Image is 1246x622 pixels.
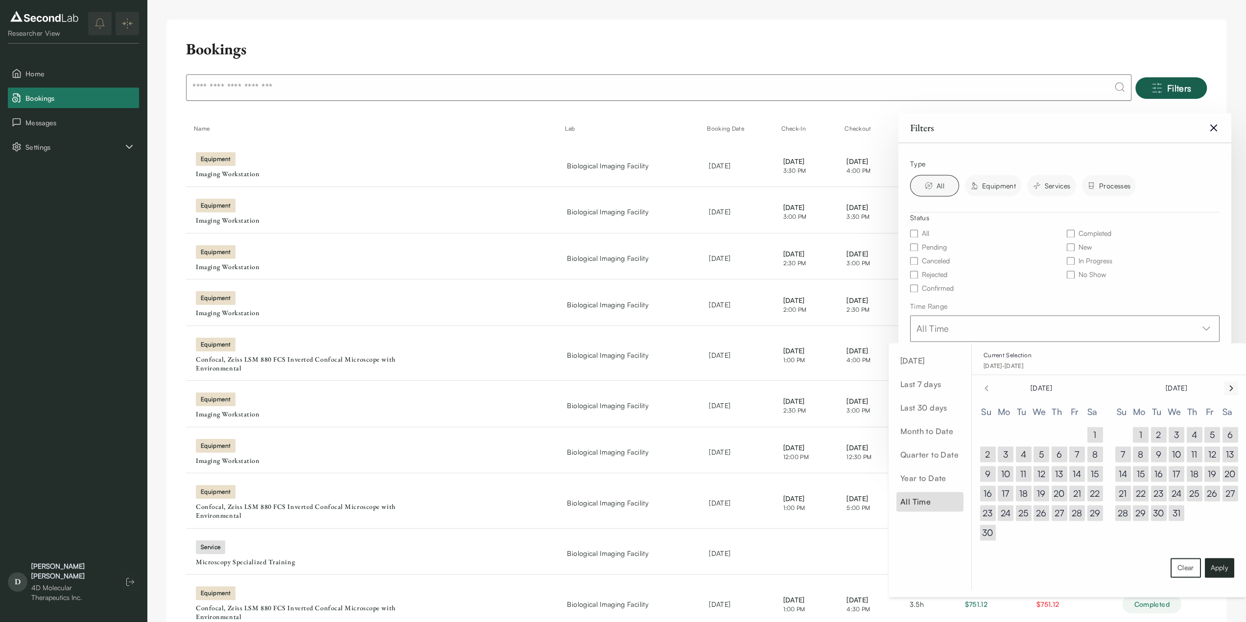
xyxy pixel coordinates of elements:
span: Biological Imaging Facility [567,400,648,411]
button: 19 [1204,466,1220,482]
a: Messages [8,112,139,133]
span: 1:00 PM [783,605,827,614]
div: equipment [196,485,235,499]
button: 15 [1087,466,1103,482]
div: Imaging Workstation [196,410,441,419]
button: 22 [1133,485,1149,501]
span: [DATE] [783,202,827,212]
span: 1:00 PM [783,504,827,512]
button: 8 [1087,446,1103,462]
span: 3:00 PM [846,259,890,268]
span: [DATE] [783,493,827,504]
button: Go to next month [1224,381,1238,395]
span: 3:30 PM [783,166,827,175]
span: [DATE] [846,396,890,406]
button: 30 [1151,505,1166,521]
button: 29 [1087,505,1103,521]
span: [DATE] [783,249,827,259]
span: Settings [25,142,123,152]
label: new [1079,242,1092,252]
span: Biological Imaging Facility [567,207,648,217]
button: 23 [980,505,995,521]
button: 10 [998,466,1013,482]
a: equipmentImaging Workstation [196,440,547,465]
span: Month to Date [896,421,964,441]
div: [DATE] [709,253,763,263]
button: Settings [8,137,139,157]
a: equipmentImaging Workstation [196,246,547,272]
div: Time Range [910,301,1220,311]
div: [DATE] [709,161,763,171]
span: [DATE] [896,351,964,370]
th: Friday [1201,405,1219,419]
span: $751.12 [964,600,987,608]
button: 9 [980,466,995,482]
span: [DATE] [846,249,890,259]
a: Bookings [8,88,139,108]
button: 3 [998,446,1013,462]
button: 5 [1034,446,1049,462]
th: Thursday [1048,405,1066,419]
div: Completed [1122,595,1181,613]
button: 18 [1015,485,1031,501]
span: Services [1044,181,1070,191]
button: 26 [1034,505,1049,521]
button: 4 [1186,427,1202,442]
button: Log out [121,573,139,591]
th: Check-In [773,117,837,140]
button: 24 [998,505,1013,521]
a: equipmentConfocal, Zeiss LSM 880 FCS Inverted Confocal Microscope with Environmental [196,587,547,621]
span: Filters [1167,81,1191,95]
button: 13 [1222,446,1238,462]
span: 1:00 PM [783,356,827,365]
svg: Clear Filters [1208,122,1220,134]
button: 20 [1222,466,1238,482]
th: Sunday [1113,405,1130,419]
div: equipment [196,586,235,600]
button: 25 [1015,505,1031,521]
span: Current Selection [984,351,1032,360]
span: Biological Imaging Facility [567,548,648,558]
th: Checkout [837,117,899,140]
button: 29 [1133,505,1149,521]
div: Confocal, Zeiss LSM 880 FCS Inverted Confocal Microscope with Environmental [196,355,441,372]
button: 4 [1015,446,1031,462]
button: 9 [1151,446,1166,462]
button: Expand/Collapse sidebar [116,12,139,35]
div: equipment [196,199,235,212]
button: 14 [1115,466,1130,482]
span: Processes [1099,181,1130,191]
label: No Show [1079,270,1106,279]
button: 25 [1186,485,1202,501]
span: Biological Imaging Facility [567,253,648,263]
span: Home [25,69,135,79]
span: 12:00 PM [783,453,827,461]
th: Lab [557,117,699,140]
button: 27 [1222,485,1238,501]
span: Biological Imaging Facility [567,299,648,310]
button: 8 [1133,446,1149,462]
div: 4D Molecular Therapeutics Inc. [31,583,112,602]
span: Last 30 days [896,398,964,417]
span: Messages [25,117,135,128]
span: 2:30 PM [783,406,827,415]
div: Status [910,212,1220,223]
span: Quarter to Date [896,445,964,464]
a: equipmentImaging Workstation [196,153,547,179]
span: 4:00 PM [846,166,890,175]
span: Bookings [25,93,135,103]
div: [DATE] [709,400,763,411]
div: Imaging Workstation [196,216,441,225]
button: 7 [1115,446,1130,462]
label: Canceled [922,256,950,266]
h6: Filters [910,121,934,135]
button: 31 [1169,505,1184,521]
span: [DATE] [846,595,890,605]
div: equipment [196,392,235,406]
label: In Progress [1079,256,1112,266]
span: Biological Imaging Facility [567,498,648,508]
button: 13 [1051,466,1067,482]
button: 23 [1151,485,1166,501]
th: Sunday [978,405,995,419]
